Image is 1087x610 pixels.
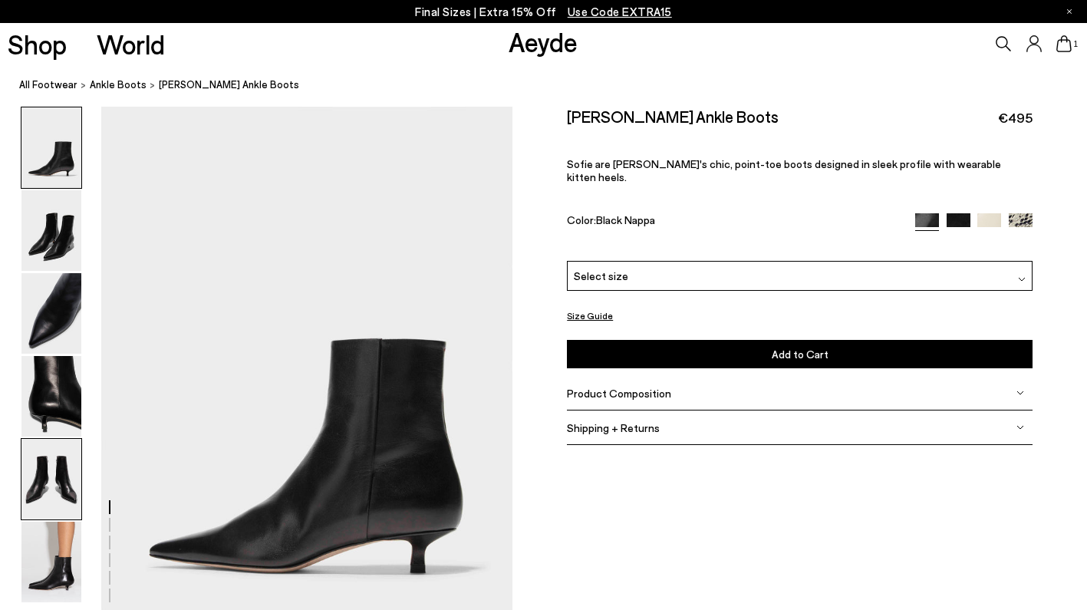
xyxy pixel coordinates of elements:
[21,107,81,188] img: Sofie Leather Ankle Boots - Image 1
[21,190,81,271] img: Sofie Leather Ankle Boots - Image 2
[1016,389,1024,397] img: svg%3E
[1056,35,1072,52] a: 1
[567,387,671,400] span: Product Composition
[568,5,672,18] span: Navigate to /collections/ss25-final-sizes
[998,108,1033,127] span: €495
[772,348,828,361] span: Add to Cart
[90,77,147,93] a: Ankle Boots
[567,157,1001,183] span: Sofie are [PERSON_NAME]'s chic, point-toe boots designed in sleek profile with wearable kitten he...
[19,77,77,93] a: All Footwear
[596,213,655,226] span: Black Nappa
[19,64,1087,107] nav: breadcrumb
[21,356,81,437] img: Sofie Leather Ankle Boots - Image 4
[1072,40,1079,48] span: 1
[415,2,672,21] p: Final Sizes | Extra 15% Off
[21,439,81,519] img: Sofie Leather Ankle Boots - Image 5
[90,78,147,91] span: Ankle Boots
[97,31,165,58] a: World
[159,77,299,93] span: [PERSON_NAME] Ankle Boots
[21,522,81,602] img: Sofie Leather Ankle Boots - Image 6
[567,340,1033,368] button: Add to Cart
[1016,424,1024,431] img: svg%3E
[1018,275,1026,283] img: svg%3E
[567,213,900,231] div: Color:
[574,268,628,284] span: Select size
[567,306,613,325] button: Size Guide
[509,25,578,58] a: Aeyde
[567,107,779,126] h2: [PERSON_NAME] Ankle Boots
[21,273,81,354] img: Sofie Leather Ankle Boots - Image 3
[8,31,67,58] a: Shop
[567,421,660,434] span: Shipping + Returns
